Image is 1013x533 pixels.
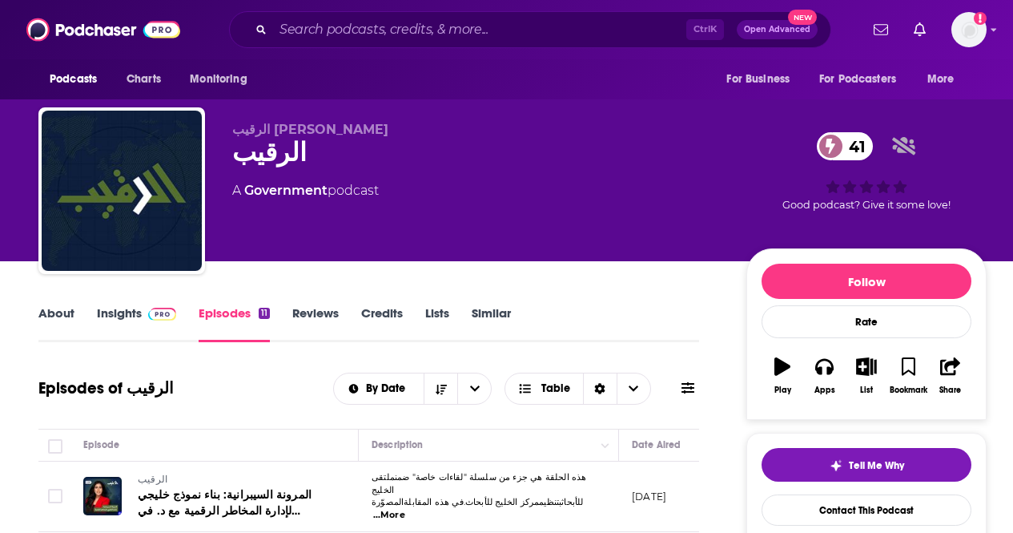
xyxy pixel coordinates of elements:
[273,17,686,42] input: Search podcasts, credits, & more...
[809,64,919,95] button: open menu
[38,64,118,95] button: open menu
[97,305,176,342] a: InsightsPodchaser Pro
[138,487,330,519] a: المرونة السيبرانية: بناء نموذج خليجي لإدارة المخاطر الرقمية مع د. في [PERSON_NAME] | لقاءات خاصة
[907,16,932,43] a: Show notifications dropdown
[504,373,651,405] button: Choose View
[762,347,803,405] button: Play
[232,122,388,137] span: الرقيب [PERSON_NAME]
[632,435,681,454] div: Date Aired
[457,374,491,404] button: open menu
[179,64,267,95] button: open menu
[541,383,570,394] span: Table
[782,199,951,211] span: Good podcast? Give it some love!
[867,16,894,43] a: Show notifications dropdown
[686,19,724,40] span: Ctrl K
[472,305,511,342] a: Similar
[229,11,831,48] div: Search podcasts, credits, & more...
[803,347,845,405] button: Apps
[737,20,818,39] button: Open AdvancedNew
[372,435,423,454] div: Description
[83,435,119,454] div: Episode
[762,495,971,526] a: Contact This Podcast
[817,132,874,160] a: 41
[372,496,583,507] span: للأبحاثبتنظيممركز الخليج للأبحاث.في هذه المقابلةالمصوّرة
[916,64,975,95] button: open menu
[244,183,328,198] a: Government
[334,383,424,394] button: open menu
[232,181,379,200] div: A podcast
[890,386,927,395] div: Bookmark
[762,448,971,482] button: tell me why sparkleTell Me Why
[788,10,817,25] span: New
[814,386,835,395] div: Apps
[190,68,247,91] span: Monitoring
[951,12,987,47] img: User Profile
[939,386,961,395] div: Share
[259,308,270,319] div: 11
[774,386,791,395] div: Play
[372,471,586,495] span: هذه الحلقة هي جزء من سلسلة "لقاءات خاصة" ضمنملتقى الخليج
[361,305,403,342] a: Credits
[715,64,810,95] button: open menu
[116,64,171,95] a: Charts
[819,68,896,91] span: For Podcasters
[333,373,492,405] h2: Choose List sort
[138,473,330,487] a: الرقيب
[424,374,457,404] button: Sort Direction
[583,374,617,404] div: Sort Direction
[833,132,874,160] span: 41
[38,378,174,398] h1: Episodes of الرقيب
[930,347,971,405] button: Share
[292,305,339,342] a: Reviews
[860,386,873,395] div: List
[632,490,666,503] p: [DATE]
[746,122,987,221] div: 41Good podcast? Give it some love!
[366,383,411,394] span: By Date
[138,474,167,485] span: الرقيب
[596,436,615,455] button: Column Actions
[762,305,971,338] div: Rate
[127,68,161,91] span: Charts
[26,14,180,45] img: Podchaser - Follow, Share and Rate Podcasts
[744,26,810,34] span: Open Advanced
[830,459,842,472] img: tell me why sparkle
[199,305,270,342] a: Episodes11
[48,489,62,503] span: Toggle select row
[425,305,449,342] a: Lists
[951,12,987,47] button: Show profile menu
[38,305,74,342] a: About
[951,12,987,47] span: Logged in as GrantleyWhite
[849,459,904,472] span: Tell Me Why
[974,12,987,25] svg: Add a profile image
[846,347,887,405] button: List
[50,68,97,91] span: Podcasts
[887,347,929,405] button: Bookmark
[726,68,790,91] span: For Business
[762,264,971,299] button: Follow
[373,509,405,522] span: ...More
[927,68,955,91] span: More
[42,111,202,271] img: الرقيب
[148,308,176,321] img: Podchaser Pro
